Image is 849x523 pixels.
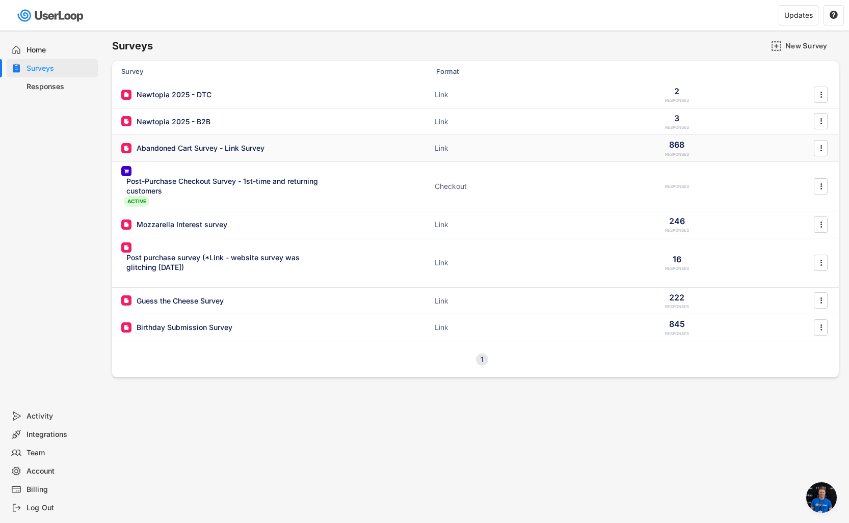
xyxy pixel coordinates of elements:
[820,322,822,333] text: 
[26,485,94,494] div: Billing
[121,67,325,76] div: Survey
[830,10,838,19] text: 
[26,430,94,439] div: Integrations
[820,89,822,100] text: 
[137,90,211,100] div: Newtopia 2025 - DTC
[435,296,537,306] div: Link
[435,117,537,127] div: Link
[26,411,94,421] div: Activity
[26,448,94,458] div: Team
[665,228,689,233] div: RESPONSES
[669,139,684,150] div: 868
[15,5,87,26] img: userloop-logo-01.svg
[673,254,681,265] div: 16
[436,67,538,76] div: Format
[816,217,826,232] button: 
[665,152,689,157] div: RESPONSES
[665,184,689,189] div: RESPONSES
[137,322,232,333] div: Birthday Submission Survey
[137,143,264,153] div: Abandoned Cart Survey - Link Survey
[771,41,782,51] img: AddMajor.svg
[137,296,224,306] div: Guess the Cheese Survey
[124,196,149,207] div: ACTIVE
[669,292,684,303] div: 222
[26,503,94,513] div: Log Out
[435,181,537,191] div: Checkout
[785,41,836,50] div: New Survey
[665,331,689,337] div: RESPONSES
[820,143,822,153] text: 
[820,219,822,230] text: 
[669,215,685,227] div: 246
[137,117,210,127] div: Newtopia 2025 - B2B
[26,82,94,92] div: Responses
[435,322,537,333] div: Link
[816,87,826,102] button: 
[784,12,813,19] div: Updates
[435,143,537,153] div: Link
[806,482,837,513] a: Open chat
[816,255,826,270] button: 
[126,176,325,196] div: Post-Purchase Checkout Survey - 1st-time and returning customers
[816,141,826,156] button: 
[669,318,685,329] div: 845
[820,295,822,306] text: 
[816,114,826,129] button: 
[816,293,826,308] button: 
[665,266,689,271] div: RESPONSES
[26,466,94,476] div: Account
[126,253,325,272] div: Post purchase survey (*Link - website survey was glitching [DATE])
[26,64,94,73] div: Surveys
[820,181,822,191] text: 
[816,320,826,335] button: 
[665,125,689,130] div: RESPONSES
[674,86,679,97] div: 2
[137,219,227,230] div: Mozzarella Interest survey
[820,257,822,268] text: 
[674,113,679,124] div: 3
[435,219,537,230] div: Link
[26,45,94,55] div: Home
[435,258,537,268] div: Link
[816,179,826,194] button: 
[476,356,488,363] div: 1
[435,90,537,100] div: Link
[665,98,689,103] div: RESPONSES
[112,39,153,53] h6: Surveys
[829,11,838,20] button: 
[820,116,822,127] text: 
[665,304,689,310] div: RESPONSES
